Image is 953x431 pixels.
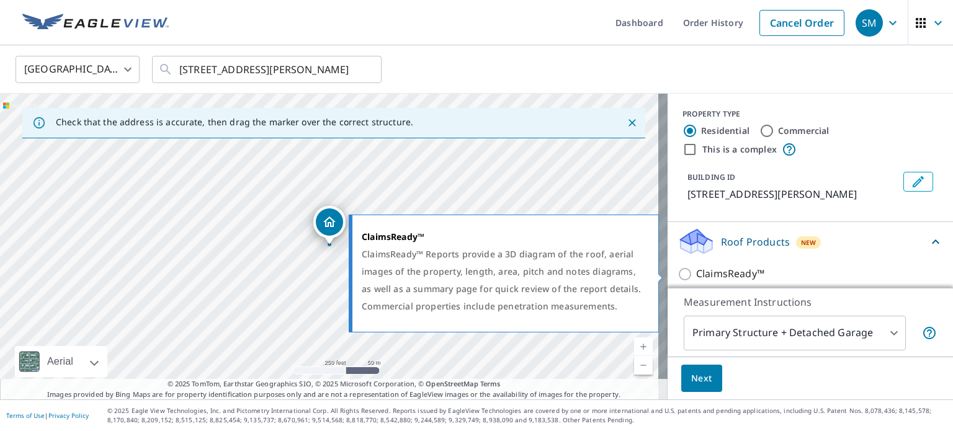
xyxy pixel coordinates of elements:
[16,52,140,87] div: [GEOGRAPHIC_DATA]
[856,9,883,37] div: SM
[691,371,712,386] span: Next
[696,266,764,282] p: ClaimsReady™
[687,172,735,182] p: BUILDING ID
[687,187,898,202] p: [STREET_ADDRESS][PERSON_NAME]
[480,379,501,388] a: Terms
[678,227,943,256] div: Roof ProductsNew
[634,337,653,356] a: Current Level 17, Zoom In
[682,109,938,120] div: PROPERTY TYPE
[22,14,169,32] img: EV Logo
[778,125,830,137] label: Commercial
[48,411,89,420] a: Privacy Policy
[362,231,424,242] strong: ClaimsReady™
[624,115,640,131] button: Close
[684,316,906,350] div: Primary Structure + Detached Garage
[179,52,356,87] input: Search by address or latitude-longitude
[56,117,413,128] p: Check that the address is accurate, then drag the marker over the correct structure.
[684,295,937,309] p: Measurement Instructions
[702,143,777,156] label: This is a complex
[759,10,844,36] a: Cancel Order
[107,406,947,425] p: © 2025 Eagle View Technologies, Inc. and Pictometry International Corp. All Rights Reserved. Repo...
[634,356,653,375] a: Current Level 17, Zoom Out
[6,411,45,420] a: Terms of Use
[313,206,346,244] div: Dropped pin, building 1, Residential property, 1401 Parkside Dr Columbus, IN 47203
[362,246,643,315] div: ClaimsReady™ Reports provide a 3D diagram of the roof, aerial images of the property, length, are...
[922,326,937,340] span: Your report will include the primary structure and a detached garage if one exists.
[6,412,89,419] p: |
[168,379,501,389] span: © 2025 TomTom, Earthstar Geographics SIO, © 2025 Microsoft Corporation, ©
[701,125,749,137] label: Residential
[43,346,77,377] div: Aerial
[15,346,107,377] div: Aerial
[426,379,478,388] a: OpenStreetMap
[721,234,790,249] p: Roof Products
[903,172,933,192] button: Edit building 1
[801,238,817,247] span: New
[681,365,722,393] button: Next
